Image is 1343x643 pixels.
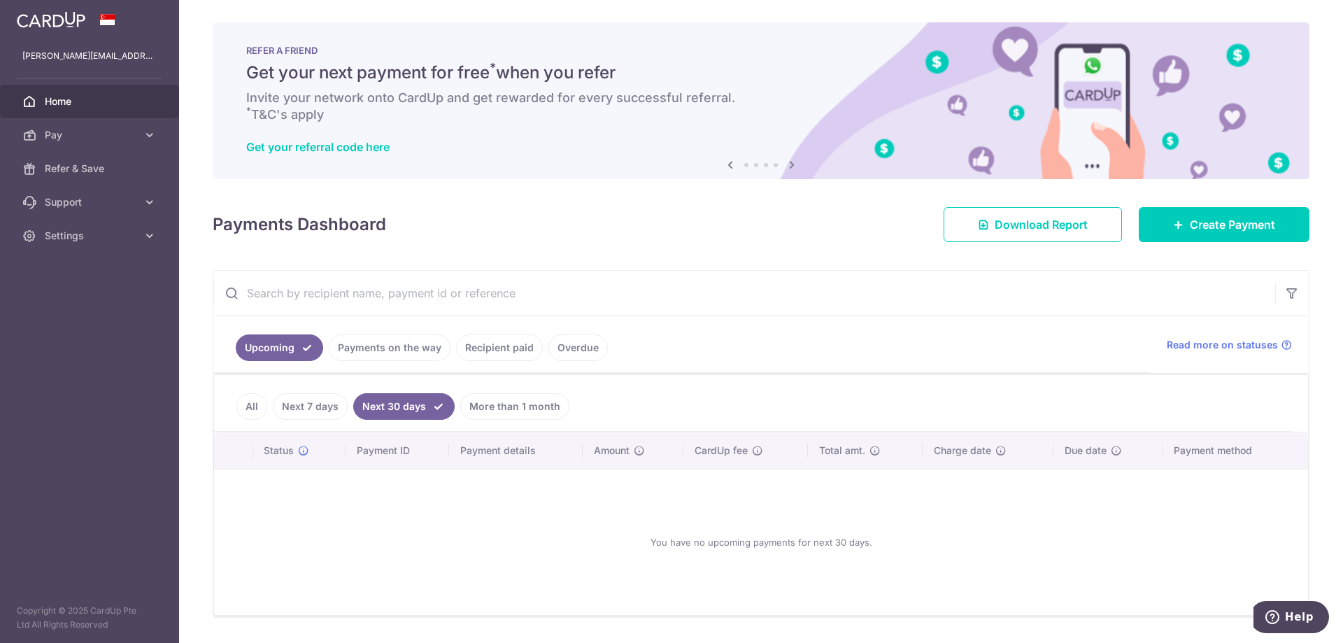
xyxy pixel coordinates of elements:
a: More than 1 month [460,393,569,420]
p: [PERSON_NAME][EMAIL_ADDRESS][DOMAIN_NAME] [22,49,157,63]
span: Total amt. [819,444,865,458]
a: Recipient paid [456,334,543,361]
span: Charge date [934,444,991,458]
span: Amount [594,444,630,458]
input: Search by recipient name, payment id or reference [213,271,1275,316]
a: Overdue [548,334,608,361]
span: Due date [1065,444,1107,458]
a: Read more on statuses [1167,338,1292,352]
iframe: Opens a widget where you can find more information [1253,601,1329,636]
a: Download Report [944,207,1122,242]
a: Upcoming [236,334,323,361]
img: CardUp [17,11,85,28]
h6: Invite your network onto CardUp and get rewarded for every successful referral. T&C's apply [246,90,1276,123]
div: You have no upcoming payments for next 30 days. [231,481,1291,604]
span: Support [45,195,137,209]
span: Pay [45,128,137,142]
a: Get your referral code here [246,140,390,154]
span: Status [264,444,294,458]
span: CardUp fee [695,444,748,458]
a: Create Payment [1139,207,1309,242]
a: Next 7 days [273,393,348,420]
p: REFER A FRIEND [246,45,1276,56]
span: Home [45,94,137,108]
th: Payment ID [346,432,449,469]
a: Next 30 days [353,393,455,420]
img: RAF banner [213,22,1309,179]
th: Payment details [449,432,583,469]
span: Refer & Save [45,162,137,176]
a: All [236,393,267,420]
span: Settings [45,229,137,243]
h5: Get your next payment for free when you refer [246,62,1276,84]
h4: Payments Dashboard [213,212,386,237]
span: Download Report [995,216,1088,233]
th: Payment method [1163,432,1308,469]
span: Create Payment [1190,216,1275,233]
a: Payments on the way [329,334,450,361]
span: Read more on statuses [1167,338,1278,352]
